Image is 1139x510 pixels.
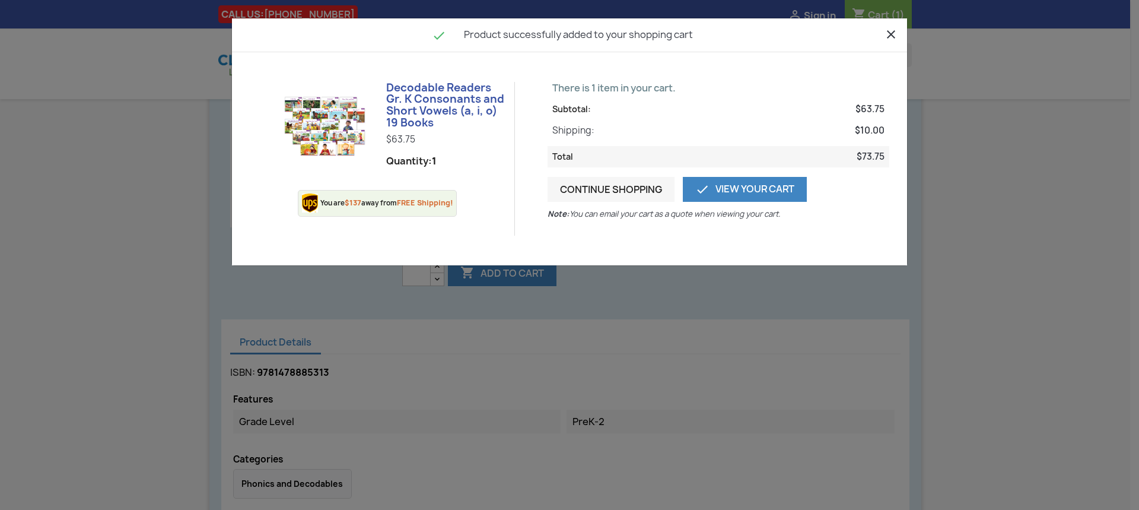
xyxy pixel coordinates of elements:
[386,155,437,167] span: Quantity:
[320,197,453,209] div: You are away from
[552,103,591,115] span: Subtotal:
[548,82,889,94] p: There is 1 item in your cart.
[302,194,320,213] img: ups.png
[397,198,453,208] span: FREE Shipping!
[432,28,446,43] i: 
[855,125,885,137] span: $10.00
[548,208,785,220] p: You can email your cart as a quote when viewing your cart.
[386,82,505,129] h6: Decodable Readers Gr. K Consonants and Short Vowels (a, i, o) 19 Books
[386,134,505,145] p: $63.75
[241,27,898,43] h4: Product successfully added to your shopping cart
[548,177,675,202] button: Continue shopping
[695,182,710,197] i: 
[552,125,594,137] span: Shipping:
[683,177,807,202] a: View Your Cart
[345,198,361,208] span: $137
[432,154,437,167] strong: 1
[857,151,885,163] span: $73.75
[884,26,898,42] button: Close
[855,103,885,115] span: $63.75
[548,208,569,220] b: Note:
[884,27,898,42] i: close
[279,82,368,171] img: Decodable Readers Gr. K Consonants and Short Vowels (a, i, o) 19 Books
[552,151,573,163] span: Total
